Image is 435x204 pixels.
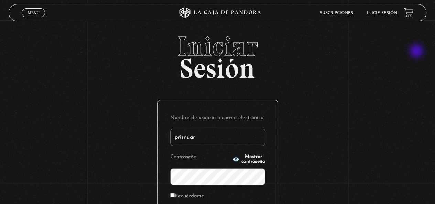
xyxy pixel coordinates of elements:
[9,33,426,60] span: Iniciar
[241,154,265,164] span: Mostrar contraseña
[170,193,175,197] input: Recuérdame
[170,152,231,163] label: Contraseña
[170,191,204,202] label: Recuérdame
[320,11,353,15] a: Suscripciones
[28,11,39,15] span: Menu
[404,8,413,17] a: View your shopping cart
[9,33,426,77] h2: Sesión
[367,11,397,15] a: Inicie sesión
[25,17,42,21] span: Cerrar
[232,154,265,164] button: Mostrar contraseña
[170,113,265,124] label: Nombre de usuario o correo electrónico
